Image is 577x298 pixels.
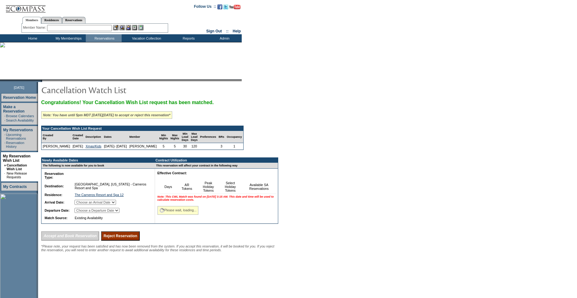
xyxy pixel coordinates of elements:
[219,180,241,194] td: Select Holiday Tokens
[43,113,170,117] i: Note: You have until 5pm MDT [DATE][DATE] to accept or reject this reservation*
[225,131,243,143] td: Occupancy
[41,231,99,241] input: Accept and Book Reservation
[241,180,277,194] td: Available SA Reservations
[7,163,27,171] a: Cancellation Wish List
[197,180,219,194] td: Peak Holiday Tokens
[180,131,190,143] td: Min Lead Days
[41,244,274,252] span: *Please note, your request has been satisfied and has now been removed from the system. If you ac...
[3,95,36,100] a: Reservation Home
[103,143,128,150] td: [DATE]- [DATE]
[40,79,42,82] img: promoShadowLeftCorner.gif
[6,133,26,140] a: Upcoming Reservations
[217,4,222,9] img: Become our fan on Facebook
[226,29,229,33] span: ::
[3,128,33,132] a: My Reservations
[45,193,62,197] b: Residence:
[169,143,180,150] td: 5
[71,131,85,143] td: Created Date
[158,131,169,143] td: Min Nights
[113,25,119,30] img: b_edit.gif
[206,29,222,33] a: Sign Out
[45,209,70,212] b: Departure Date:
[4,114,5,118] td: ·
[41,100,214,105] span: Congratulations! Your Cancellation Wish List request has been matched.
[6,118,34,122] a: Search Availability
[4,171,6,179] td: ·
[45,216,67,220] b: Match Source:
[229,6,240,10] a: Subscribe to our YouTube Channel
[50,34,86,42] td: My Memberships
[45,200,64,204] b: Arrival Date:
[73,215,149,221] td: Existing Availability
[41,143,71,150] td: [PERSON_NAME]
[41,84,166,96] img: pgTtlCancellationNotification.gif
[6,141,24,148] a: Reservation History
[84,131,103,143] td: Description
[169,131,180,143] td: Max Nights
[158,206,199,215] div: Please wait, loading...
[41,158,151,163] td: Newly Available Dates
[3,185,27,189] a: My Contracts
[170,34,206,42] td: Reports
[73,181,149,191] td: [GEOGRAPHIC_DATA], [US_STATE] - Carneros Resort and Spa
[177,180,197,194] td: AR Tokens
[4,163,6,167] b: »
[103,131,128,143] td: Dates
[229,5,240,9] img: Subscribe to our YouTube Channel
[45,184,64,188] b: Destination:
[3,154,31,163] a: My Reservation Wish List
[217,143,225,150] td: 3
[138,25,143,30] img: b_calculator.gif
[14,34,50,42] td: Home
[86,34,122,42] td: Reservations
[223,4,228,9] img: Follow us on Twitter
[233,29,241,33] a: Help
[14,86,24,89] span: [DATE]
[41,17,62,23] a: Residences
[190,131,199,143] td: Max Lead Days
[75,193,124,197] a: The Carneros Resort and Spa 12
[158,171,187,175] b: Effective Contract:
[128,131,158,143] td: Member
[206,34,242,42] td: Admin
[128,143,158,150] td: [PERSON_NAME]
[45,172,64,179] b: Reservation Type:
[156,194,277,203] td: Note: This CWL Match was found on [DATE] 3:15 AM. This date and time will be used to calculate re...
[225,143,243,150] td: 1
[155,163,278,169] td: This reservation will affect your contract in the following way
[3,105,25,113] a: Make a Reservation
[41,126,243,131] td: Your Cancellation Wish List Request
[7,171,27,179] a: New Release Requests
[199,131,217,143] td: Preferences
[42,79,43,82] img: blank.gif
[158,143,169,150] td: 5
[71,143,85,150] td: [DATE]
[4,133,5,140] td: ·
[190,143,199,150] td: 120
[119,25,125,30] img: View
[126,25,131,30] img: Impersonate
[4,118,5,122] td: ·
[41,131,71,143] td: Created By
[4,141,5,148] td: ·
[23,25,47,30] div: Member Name:
[101,231,140,241] input: Reject Reservation
[223,6,228,10] a: Follow us on Twitter
[62,17,85,23] a: Reservations
[217,6,222,10] a: Become our fan on Facebook
[122,34,170,42] td: Vacation Collection
[22,17,41,24] a: Members
[217,131,225,143] td: BRs
[85,144,101,148] a: Xmas/Kids
[155,158,278,163] td: Contract Utilization
[41,163,151,169] td: The following is now available for you to book
[194,4,216,11] td: Follow Us ::
[132,25,137,30] img: Reservations
[160,180,176,194] td: Days
[6,114,34,118] a: Browse Calendars
[180,143,190,150] td: 30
